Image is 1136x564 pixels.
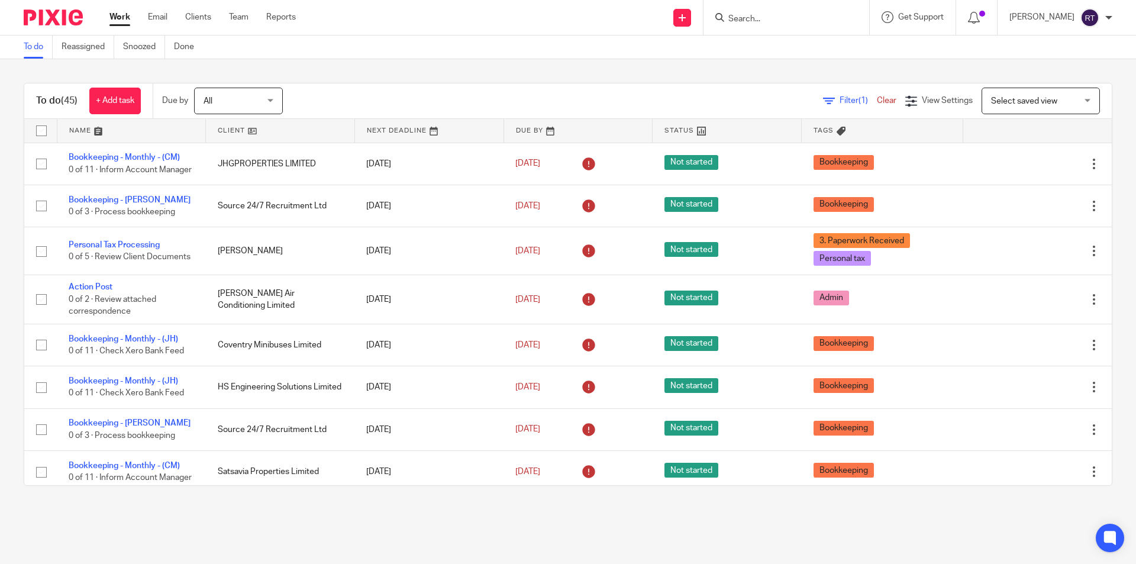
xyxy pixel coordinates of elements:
span: 0 of 3 · Process bookkeeping [69,431,175,440]
a: Reports [266,11,296,23]
span: Select saved view [991,97,1057,105]
span: Tags [814,127,834,134]
span: Admin [814,291,849,305]
td: [DATE] [354,275,504,324]
td: JHGPROPERTIES LIMITED [206,143,355,185]
td: [DATE] [354,143,504,185]
a: Bookkeeping - Monthly - (CM) [69,153,180,162]
span: (1) [859,96,868,105]
td: HS Engineering Solutions Limited [206,366,355,408]
span: Filter [840,96,877,105]
a: Personal Tax Processing [69,241,160,249]
a: Bookkeeping - [PERSON_NAME] [69,419,191,427]
span: [DATE] [515,383,540,391]
a: Done [174,36,203,59]
span: 0 of 5 · Review Client Documents [69,253,191,261]
span: 0 of 2 · Review attached correspondence [69,295,156,316]
span: 0 of 11 · Check Xero Bank Feed [69,347,184,355]
span: 3. Paperwork Received [814,233,910,248]
span: Bookkeeping [814,197,874,212]
td: [DATE] [354,408,504,450]
td: [DATE] [354,451,504,493]
td: Source 24/7 Recruitment Ltd [206,408,355,450]
td: Satsavia Properties Limited [206,451,355,493]
span: Bookkeeping [814,421,874,436]
span: Bookkeeping [814,155,874,170]
a: Clients [185,11,211,23]
span: [DATE] [515,202,540,210]
span: [DATE] [515,160,540,168]
span: [DATE] [515,341,540,349]
span: 0 of 11 · Inform Account Manager [69,166,192,174]
span: 0 of 11 · Check Xero Bank Feed [69,389,184,398]
span: Bookkeeping [814,463,874,478]
span: [DATE] [515,295,540,304]
a: Work [109,11,130,23]
span: Not started [664,378,718,393]
span: Not started [664,155,718,170]
td: Coventry Minibuses Limited [206,324,355,366]
a: Bookkeeping - Monthly - (JH) [69,377,178,385]
a: Clear [877,96,896,105]
span: All [204,97,212,105]
td: [DATE] [354,324,504,366]
span: 0 of 11 · Inform Account Manager [69,473,192,482]
span: [DATE] [515,426,540,434]
h1: To do [36,95,78,107]
a: Bookkeeping - Monthly - (JH) [69,335,178,343]
p: Due by [162,95,188,107]
span: 0 of 3 · Process bookkeeping [69,208,175,216]
a: Team [229,11,248,23]
a: Reassigned [62,36,114,59]
span: Not started [664,336,718,351]
p: [PERSON_NAME] [1009,11,1074,23]
span: [DATE] [515,247,540,255]
td: [DATE] [354,366,504,408]
span: (45) [61,96,78,105]
a: To do [24,36,53,59]
td: [DATE] [354,185,504,227]
span: Bookkeeping [814,336,874,351]
a: + Add task [89,88,141,114]
td: [PERSON_NAME] Air Conditioning Limited [206,275,355,324]
span: Get Support [898,13,944,21]
a: Snoozed [123,36,165,59]
span: [DATE] [515,468,540,476]
a: Bookkeeping - [PERSON_NAME] [69,196,191,204]
td: [DATE] [354,227,504,275]
td: Source 24/7 Recruitment Ltd [206,185,355,227]
input: Search [727,14,834,25]
a: Bookkeeping - Monthly - (CM) [69,462,180,470]
span: Not started [664,242,718,257]
span: Bookkeeping [814,378,874,393]
span: Not started [664,197,718,212]
img: Pixie [24,9,83,25]
span: Not started [664,421,718,436]
span: Not started [664,291,718,305]
td: [PERSON_NAME] [206,227,355,275]
span: Not started [664,463,718,478]
span: Personal tax [814,251,871,266]
a: Email [148,11,167,23]
img: svg%3E [1080,8,1099,27]
a: Action Post [69,283,112,291]
span: View Settings [922,96,973,105]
